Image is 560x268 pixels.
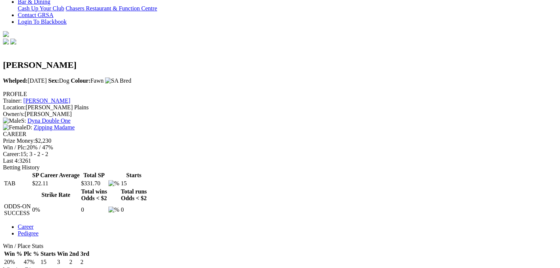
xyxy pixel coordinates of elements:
div: $2,230 [3,138,557,144]
img: twitter.svg [10,39,16,44]
td: 2 [80,258,90,266]
img: % [108,206,119,213]
td: 0 [120,203,147,217]
td: 20% [4,258,23,266]
td: 0% [32,203,80,217]
div: Betting History [3,164,557,171]
td: TAB [4,180,31,187]
a: Cash Up Your Club [18,5,64,11]
div: Win / Place Stats [3,243,557,249]
span: Win / Plc: [3,144,27,150]
div: Bar & Dining [18,5,557,12]
img: SA Bred [105,77,131,84]
td: 15 [40,258,56,266]
span: Owner/s: [3,111,25,117]
td: 3 [57,258,68,266]
div: CAREER [3,131,557,138]
th: Starts [40,250,56,258]
span: S: [3,118,26,124]
img: facebook.svg [3,39,9,44]
th: Strike Rate [32,188,80,202]
div: 15; 3 - 2 - 2 [3,151,557,158]
td: 15 [120,180,147,187]
td: $331.70 [81,180,107,187]
span: [DATE] [3,77,47,84]
th: 3rd [80,250,90,258]
td: ODDS-ON SUCCESS [4,203,31,217]
th: Total wins Odds < $2 [81,188,107,202]
span: Last 4: [3,158,19,164]
a: Contact GRSA [18,12,53,18]
img: Male [3,118,21,124]
span: Fawn [71,77,104,84]
a: Career [18,224,34,230]
th: Total runs Odds < $2 [120,188,147,202]
span: Prize Money: [3,138,35,144]
span: Dog [48,77,69,84]
img: % [108,180,119,187]
th: Starts [120,172,147,179]
a: Dyna Double One [27,118,70,124]
div: PROFILE [3,91,557,97]
a: Zipping Madame [34,124,75,130]
div: 3261 [3,158,557,164]
img: logo-grsa-white.png [3,31,9,37]
a: Chasers Restaurant & Function Centre [66,5,157,11]
span: Location: [3,104,26,110]
td: 47% [23,258,39,266]
th: 2nd [69,250,79,258]
span: Career: [3,151,20,157]
div: 20% / 47% [3,144,557,151]
th: Total SP [81,172,107,179]
td: 2 [69,258,79,266]
img: Female [3,124,26,131]
th: SP Career Average [32,172,80,179]
span: D: [3,124,32,130]
a: Pedigree [18,230,38,236]
b: Sex: [48,77,59,84]
a: [PERSON_NAME] [23,97,70,104]
h2: [PERSON_NAME] [3,60,557,70]
th: Win % [4,250,23,258]
div: [PERSON_NAME] Plains [3,104,557,111]
th: Plc % [23,250,39,258]
a: Login To Blackbook [18,19,67,25]
th: Win [57,250,68,258]
td: $22.11 [32,180,80,187]
div: [PERSON_NAME] [3,111,557,118]
b: Whelped: [3,77,28,84]
b: Colour: [71,77,90,84]
td: 0 [81,203,107,217]
span: Trainer: [3,97,22,104]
